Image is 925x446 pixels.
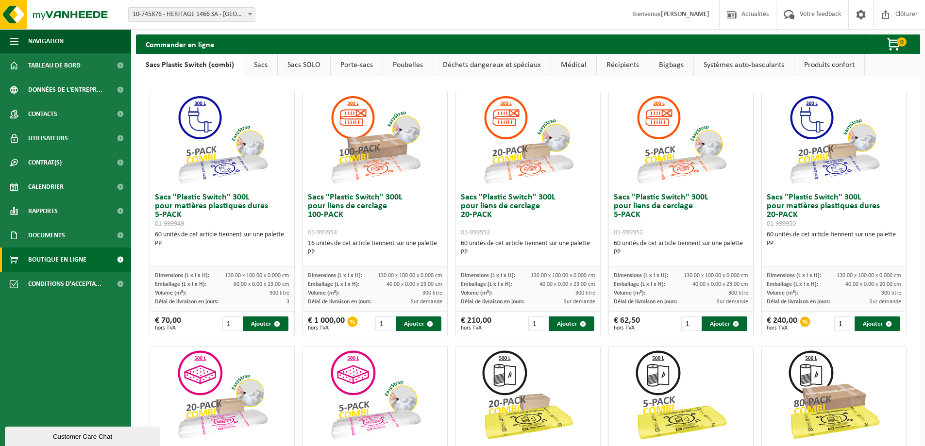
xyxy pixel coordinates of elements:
[136,54,244,76] a: Sacs Plastic Switch (combi)
[684,273,748,279] span: 130.00 x 100.00 x 0.000 cm
[244,54,277,76] a: Sacs
[155,273,209,279] span: Dimensions (L x l x H):
[461,290,492,296] span: Volume (m³):
[129,8,255,21] span: 10-745876 - HERITAGE 1466 SA - HERVE
[461,281,512,287] span: Emballage (L x l x H):
[286,299,289,305] span: 3
[614,281,665,287] span: Emballage (L x l x H):
[845,281,901,287] span: 40.00 x 0.00 x 20.00 cm
[396,316,441,331] button: Ajouter
[387,281,442,287] span: 40.00 x 0.00 x 23.00 cm
[855,316,900,331] button: Ajouter
[308,273,362,279] span: Dimensions (L x l x H):
[767,299,830,305] span: Délai de livraison en jours:
[870,299,901,305] span: Sur demande
[837,273,901,279] span: 130.00 x 100.00 x 0.000 cm
[155,290,186,296] span: Volume (m³):
[551,54,596,76] a: Médical
[28,126,68,150] span: Utilisateurs
[461,273,515,279] span: Dimensions (L x l x H):
[383,54,433,76] a: Poubelles
[767,325,797,331] span: hors TVA
[28,53,81,78] span: Tableau de bord
[531,273,595,279] span: 130.00 x 100.00 x 0.000 cm
[728,290,748,296] span: 300 litre
[767,193,901,228] h3: Sacs "Plastic Switch" 300L pour matières plastiques dures 20-PACK
[155,220,184,228] span: 01-999949
[461,229,490,236] span: 01-999953
[549,316,594,331] button: Ajouter
[308,290,339,296] span: Volume (m³):
[614,290,645,296] span: Volume (m³):
[28,248,86,272] span: Boutique en ligne
[633,91,730,188] img: 01-999952
[702,316,747,331] button: Ajouter
[614,193,748,237] h3: Sacs "Plastic Switch" 300L pour liens de cerclage 5-PACK
[681,316,701,331] input: 1
[308,248,442,257] div: PP
[411,299,442,305] span: Sur demande
[327,347,424,444] img: 01-999955
[28,272,101,296] span: Conditions d'accepta...
[5,425,162,446] iframe: chat widget
[308,299,371,305] span: Délai de livraison en jours:
[786,91,883,188] img: 01-999950
[174,347,271,444] img: 01-999956
[155,281,206,287] span: Emballage (L x l x H):
[28,223,65,248] span: Documents
[694,54,794,76] a: Systèmes auto-basculants
[614,273,668,279] span: Dimensions (L x l x H):
[308,325,345,331] span: hors TVA
[767,281,818,287] span: Emballage (L x l x H):
[327,91,424,188] img: 01-999954
[331,54,383,76] a: Porte-sacs
[767,239,901,248] div: PP
[243,316,288,331] button: Ajouter
[222,316,242,331] input: 1
[786,347,883,444] img: 01-999968
[375,316,395,331] input: 1
[28,175,64,199] span: Calendrier
[278,54,330,76] a: Sacs SOLO
[308,239,442,257] div: 16 unités de cet article tiennent sur une palette
[155,193,289,228] h3: Sacs "Plastic Switch" 300L pour matières plastiques dures 5-PACK
[564,299,595,305] span: Sur demande
[614,239,748,257] div: 60 unités de cet article tiennent sur une palette
[480,347,577,444] img: 01-999964
[633,347,730,444] img: 01-999963
[794,54,864,76] a: Produits confort
[269,290,289,296] span: 300 litre
[28,102,57,126] span: Contacts
[661,11,709,18] strong: [PERSON_NAME]
[767,316,797,331] div: € 240,00
[155,325,181,331] span: hors TVA
[461,193,595,237] h3: Sacs "Plastic Switch" 300L pour liens de cerclage 20-PACK
[234,281,289,287] span: 60.00 x 0.00 x 23.00 cm
[155,316,181,331] div: € 70,00
[461,239,595,257] div: 60 unités de cet article tiennent sur une palette
[528,316,548,331] input: 1
[575,290,595,296] span: 300 litre
[881,290,901,296] span: 300 litre
[871,34,919,54] button: 0
[128,7,255,22] span: 10-745876 - HERITAGE 1466 SA - HERVE
[28,29,64,53] span: Navigation
[155,299,219,305] span: Délai de livraison en jours:
[614,299,677,305] span: Délai de livraison en jours:
[897,37,907,47] span: 0
[767,231,901,248] div: 60 unités de cet article tiennent sur une palette
[28,150,62,175] span: Contrat(s)
[767,290,798,296] span: Volume (m³):
[28,199,58,223] span: Rapports
[614,248,748,257] div: PP
[136,34,224,53] h2: Commander en ligne
[614,325,640,331] span: hors TVA
[433,54,551,76] a: Déchets dangereux et spéciaux
[614,229,643,236] span: 01-999952
[717,299,748,305] span: Sur demande
[225,273,289,279] span: 130.00 x 100.00 x 0.000 cm
[480,91,577,188] img: 01-999953
[461,299,524,305] span: Délai de livraison en jours:
[692,281,748,287] span: 40.00 x 0.00 x 23.00 cm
